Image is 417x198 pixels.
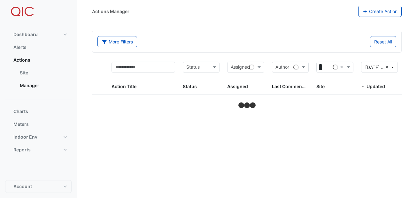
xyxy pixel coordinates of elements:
button: Alerts [5,41,72,54]
span: Assigned [227,84,248,89]
span: Dashboard [13,31,38,38]
span: Reports [13,147,31,153]
fa-icon: Clear [385,64,389,71]
span: Clear [340,64,345,71]
span: Site [316,84,325,89]
span: Charts [13,108,28,115]
span: Status [183,84,197,89]
button: Actions [5,54,72,66]
button: Reports [5,143,72,156]
a: Site [15,66,72,79]
span: Alerts [13,44,27,50]
span: Indoor Env [13,134,37,140]
div: Actions [5,66,72,95]
button: More Filters [97,36,137,47]
span: Meters [13,121,29,127]
button: Indoor Env [5,131,72,143]
span: Actions [13,57,30,63]
button: Meters [5,118,72,131]
button: Create Action [358,6,402,17]
span: Account [13,183,32,190]
a: Manager [15,79,72,92]
button: Charts [5,105,72,118]
button: Dashboard [5,28,72,41]
button: Account [5,180,72,193]
button: Reset All [370,36,396,47]
button: [DATE] - [DATE] [361,62,398,73]
span: Last Commented [272,84,309,89]
img: Company Logo [8,5,36,18]
span: Updated [367,84,385,89]
span: 01 May 25 - 31 Jul 25 [365,65,398,70]
span: Action Title [112,84,136,89]
div: Actions Manager [92,8,129,15]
